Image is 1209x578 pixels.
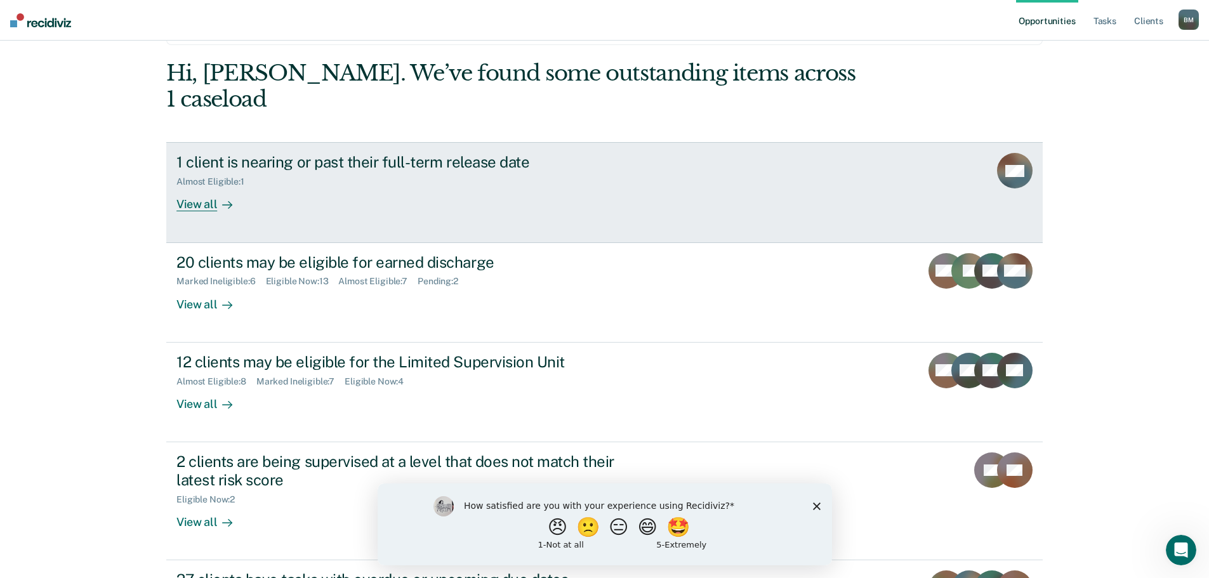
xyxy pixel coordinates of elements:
div: Almost Eligible : 7 [338,276,418,287]
a: 20 clients may be eligible for earned dischargeMarked Ineligible:6Eligible Now:13Almost Eligible:... [166,243,1043,343]
img: Recidiviz [10,13,71,27]
div: 2 clients are being supervised at a level that does not match their latest risk score [176,452,622,489]
div: Hi, [PERSON_NAME]. We’ve found some outstanding items across 1 caseload [166,60,868,112]
div: Pending : 2 [418,276,468,287]
div: Eligible Now : 4 [345,376,414,387]
div: Eligible Now : 2 [176,494,245,505]
div: 20 clients may be eligible for earned discharge [176,253,622,272]
div: 12 clients may be eligible for the Limited Supervision Unit [176,353,622,371]
a: 2 clients are being supervised at a level that does not match their latest risk scoreEligible Now... [166,442,1043,560]
div: Marked Ineligible : 6 [176,276,265,287]
iframe: Intercom live chat [1166,535,1196,565]
div: View all [176,287,248,312]
button: BM [1179,10,1199,30]
a: 12 clients may be eligible for the Limited Supervision UnitAlmost Eligible:8Marked Ineligible:7El... [166,343,1043,442]
div: B M [1179,10,1199,30]
div: View all [176,504,248,529]
div: Eligible Now : 13 [266,276,339,287]
div: 1 client is nearing or past their full-term release date [176,153,622,171]
iframe: Survey by Kim from Recidiviz [378,483,832,565]
div: Marked Ineligible : 7 [256,376,345,387]
div: View all [176,187,248,212]
div: View all [176,386,248,411]
div: Almost Eligible : 1 [176,176,254,187]
a: 1 client is nearing or past their full-term release dateAlmost Eligible:1View all [166,142,1043,242]
div: Almost Eligible : 8 [176,376,256,387]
